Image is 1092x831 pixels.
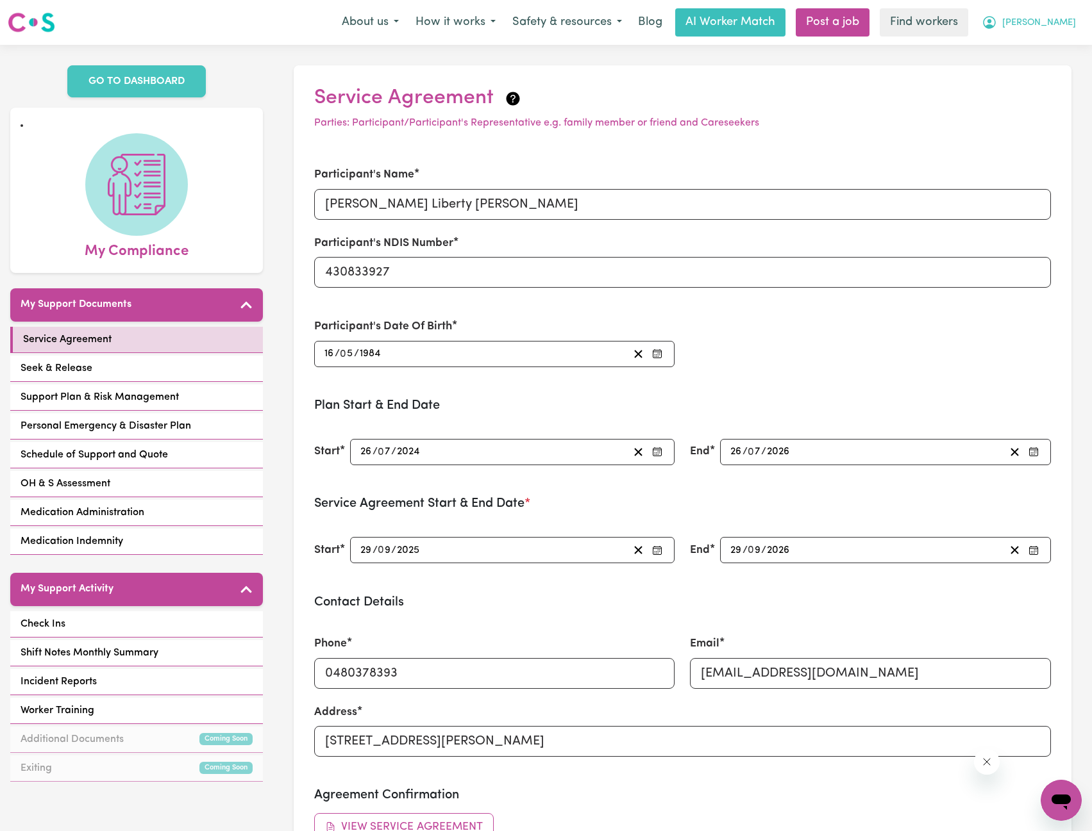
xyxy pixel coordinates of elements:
[690,443,710,460] label: End
[1041,780,1082,821] iframe: Button to launch messaging window
[730,443,743,461] input: --
[10,573,263,606] button: My Support Activity
[359,345,382,363] input: ----
[373,545,378,556] span: /
[333,9,407,36] button: About us
[21,505,144,520] span: Medication Administration
[314,496,1051,511] h3: Service Agreement Start & End Date
[749,541,762,559] input: --
[67,65,206,97] a: GO TO DASHBOARD
[10,413,263,440] a: Personal Emergency & Disaster Plan
[378,541,391,559] input: --
[8,9,78,19] span: Need any help?
[21,674,97,689] span: Incident Reports
[690,542,710,559] label: End
[10,356,263,382] a: Seek & Release
[21,583,113,595] h5: My Support Activity
[314,235,453,252] label: Participant's NDIS Number
[10,611,263,638] a: Check Ins
[630,8,670,37] a: Blog
[10,727,263,753] a: Additional DocumentsComing Soon
[340,345,354,363] input: --
[340,349,346,359] span: 0
[675,8,785,37] a: AI Worker Match
[10,755,263,782] a: ExitingComing Soon
[10,500,263,526] a: Medication Administration
[10,384,263,411] a: Support Plan & Risk Management
[314,398,1051,413] h3: Plan Start & End Date
[314,595,1051,610] h3: Contact Details
[391,545,396,556] span: /
[360,541,373,559] input: --
[354,348,359,359] span: /
[21,361,92,376] span: Seek & Release
[1002,16,1076,30] span: [PERSON_NAME]
[21,476,110,491] span: OH & S Assessment
[396,541,421,559] input: ----
[748,447,754,457] span: 0
[748,545,754,555] span: 0
[391,446,396,457] span: /
[973,9,1084,36] button: My Account
[796,8,869,37] a: Post a job
[880,8,968,37] a: Find workers
[766,541,791,559] input: ----
[8,11,55,34] img: Careseekers logo
[743,446,748,457] span: /
[10,471,263,497] a: OH & S Assessment
[21,703,94,718] span: Worker Training
[504,9,630,36] button: Safety & resources
[21,390,179,405] span: Support Plan & Risk Management
[314,318,452,335] label: Participant's Date Of Birth
[21,732,124,747] span: Additional Documents
[335,348,340,359] span: /
[85,236,189,263] span: My Compliance
[314,86,1051,110] h2: Service Agreement
[21,299,131,311] h5: My Support Documents
[324,345,335,363] input: --
[10,529,263,555] a: Medication Indemnity
[314,542,340,559] label: Start
[690,636,719,652] label: Email
[314,167,414,183] label: Participant's Name
[761,545,766,556] span: /
[10,327,263,353] a: Service Agreement
[21,418,191,434] span: Personal Emergency & Disaster Plan
[743,545,748,556] span: /
[10,698,263,724] a: Worker Training
[21,534,123,549] span: Medication Indemnity
[21,616,65,632] span: Check Ins
[314,787,1051,803] h3: Agreement Confirmation
[10,288,263,322] button: My Support Documents
[360,443,373,461] input: --
[314,636,347,652] label: Phone
[21,447,168,463] span: Schedule of Support and Quote
[10,442,263,468] a: Schedule of Support and Quote
[199,762,253,774] small: Coming Soon
[23,332,112,347] span: Service Agreement
[396,443,421,461] input: ----
[766,443,791,461] input: ----
[21,645,158,661] span: Shift Notes Monthly Summary
[199,733,253,745] small: Coming Soon
[378,545,384,555] span: 0
[749,443,762,461] input: --
[10,669,263,695] a: Incident Reports
[21,761,52,776] span: Exiting
[373,446,378,457] span: /
[974,749,1000,775] iframe: Close message
[10,640,263,666] a: Shift Notes Monthly Summary
[730,541,743,559] input: --
[21,133,253,263] a: My Compliance
[314,704,357,721] label: Address
[761,446,766,457] span: /
[314,115,1051,131] p: Parties: Participant/Participant's Representative e.g. family member or friend and Careseekers
[378,447,384,457] span: 0
[407,9,504,36] button: How it works
[8,8,55,37] a: Careseekers logo
[378,443,391,461] input: --
[314,443,340,460] label: Start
